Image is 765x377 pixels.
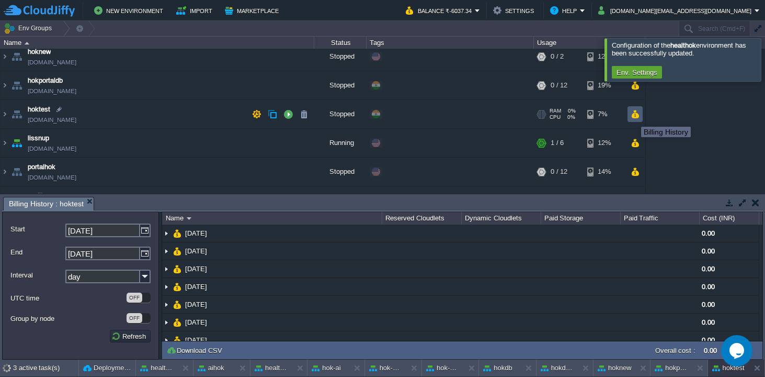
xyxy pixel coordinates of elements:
[28,172,76,183] a: [DOMAIN_NAME]
[28,191,46,201] span: profile
[587,129,621,157] div: 12%
[565,114,575,120] span: 0%
[314,100,367,128] div: Stopped
[551,186,564,215] div: 0 / 8
[173,242,181,260] img: AMDAwAAAACH5BAEAAAAALAAAAAABAAEAAAICRAEAOw==
[173,278,181,295] img: AMDAwAAAACH5BAEAAAAALAAAAAABAAEAAAICRAEAOw==
[28,57,76,68] a: [DOMAIN_NAME]
[551,129,564,157] div: 1 / 6
[28,143,76,154] a: [DOMAIN_NAME]
[314,71,367,99] div: Stopped
[670,41,696,49] b: healthok
[140,363,174,373] button: healthok
[483,363,512,373] button: hokdb
[4,4,75,17] img: CloudJiffy
[10,224,64,235] label: Start
[312,363,340,373] button: hok-ai
[28,162,55,172] a: portalhok
[700,212,759,225] div: Cost (INR)
[704,347,717,354] label: 0.00
[551,158,567,186] div: 0 / 12
[162,225,170,242] img: AMDAwAAAACH5BAEAAAAALAAAAAABAAEAAAICRAEAOw==
[184,247,209,256] a: [DATE]
[551,71,567,99] div: 0 / 12
[176,4,215,17] button: Import
[534,37,645,49] div: Usage
[10,313,125,324] label: Group by node
[184,336,209,345] span: [DATE]
[1,100,9,128] img: AMDAwAAAACH5BAEAAAAALAAAAAABAAEAAAICRAEAOw==
[598,363,632,373] button: hoknew
[10,247,64,258] label: End
[702,318,715,326] span: 0.00
[184,300,209,309] a: [DATE]
[550,114,561,120] span: CPU
[587,42,621,71] div: 12%
[1,129,9,157] img: AMDAwAAAACH5BAEAAAAALAAAAAABAAEAAAICRAEAOw==
[314,42,367,71] div: Stopped
[314,129,367,157] div: Running
[9,42,24,71] img: AMDAwAAAACH5BAEAAAAALAAAAAABAAEAAAICRAEAOw==
[163,212,382,225] div: Name
[9,186,24,215] img: AMDAwAAAACH5BAEAAAAALAAAAAABAAEAAAICRAEAOw==
[702,265,715,273] span: 0.00
[315,37,366,49] div: Status
[173,331,181,349] img: AMDAwAAAACH5BAEAAAAALAAAAAABAAEAAAICRAEAOw==
[162,296,170,313] img: AMDAwAAAACH5BAEAAAAALAAAAAABAAEAAAICRAEAOw==
[25,42,29,45] img: AMDAwAAAACH5BAEAAAAALAAAAAABAAEAAAICRAEAOw==
[127,313,142,323] div: OFF
[184,229,209,238] a: [DATE]
[369,363,403,373] button: hok-php
[173,225,181,242] img: AMDAwAAAACH5BAEAAAAALAAAAAABAAEAAAICRAEAOw==
[621,212,700,225] div: Paid Traffic
[1,37,314,49] div: Name
[1,71,9,99] img: AMDAwAAAACH5BAEAAAAALAAAAAABAAEAAAICRAEAOw==
[173,296,181,313] img: AMDAwAAAACH5BAEAAAAALAAAAAABAAEAAAICRAEAOw==
[28,75,63,86] a: hokportaldb
[225,4,282,17] button: Marketplace
[426,363,460,373] button: hok-php-clone190725
[184,318,209,327] a: [DATE]
[255,363,289,373] button: healthokglobal
[587,186,621,215] div: 10%
[9,197,84,210] span: Billing History : hoktest
[9,71,24,99] img: AMDAwAAAACH5BAEAAAAALAAAAAABAAEAAAICRAEAOw==
[493,4,537,17] button: Settings
[4,21,55,36] button: Env Groups
[83,363,131,373] button: Deployment Manager
[173,260,181,278] img: AMDAwAAAACH5BAEAAAAALAAAAAABAAEAAAICRAEAOw==
[111,331,149,341] button: Refresh
[127,293,142,303] div: OFF
[462,212,541,225] div: Dynamic Cloudlets
[187,217,191,220] img: AMDAwAAAACH5BAEAAAAALAAAAAABAAEAAAICRAEAOw==
[406,4,475,17] button: Balance ₹-6037.34
[314,186,367,215] div: Stopped
[10,293,125,304] label: UTC time
[367,37,533,49] div: Tags
[1,42,9,71] img: AMDAwAAAACH5BAEAAAAALAAAAAABAAEAAAICRAEAOw==
[551,42,564,71] div: 0 / 2
[1,186,9,215] img: AMDAwAAAACH5BAEAAAAALAAAAAABAAEAAAICRAEAOw==
[28,47,51,57] a: hoknew
[184,264,209,273] a: [DATE]
[587,158,621,186] div: 14%
[314,158,367,186] div: Stopped
[28,104,50,115] a: hoktest
[598,4,755,17] button: [DOMAIN_NAME][EMAIL_ADDRESS][DOMAIN_NAME]
[702,229,715,237] span: 0.00
[541,363,575,373] button: hokdocportal
[712,363,745,373] button: hoktest
[721,335,755,367] iframe: chat widget
[1,158,9,186] img: AMDAwAAAACH5BAEAAAAALAAAAAABAAEAAAICRAEAOw==
[587,100,621,128] div: 7%
[702,301,715,308] span: 0.00
[612,41,746,57] span: Configuration of the environment has been successfully updated.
